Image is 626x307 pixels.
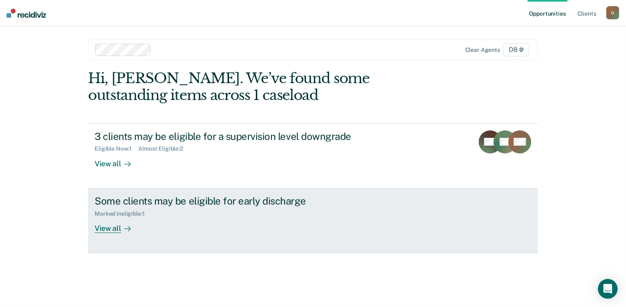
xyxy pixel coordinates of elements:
[88,70,448,104] div: Hi, [PERSON_NAME]. We’ve found some outstanding items across 1 caseload
[95,152,141,168] div: View all
[606,6,619,19] button: D
[7,9,46,18] img: Recidiviz
[465,47,500,53] div: Clear agents
[88,188,538,253] a: Some clients may be eligible for early dischargeMarked Ineligible:1View all
[138,145,190,152] div: Almost Eligible : 2
[95,210,151,217] div: Marked Ineligible : 1
[95,145,138,152] div: Eligible Now : 1
[95,195,383,207] div: Some clients may be eligible for early discharge
[503,43,529,56] span: D8
[95,217,141,233] div: View all
[88,123,538,188] a: 3 clients may be eligible for a supervision level downgradeEligible Now:1Almost Eligible:2View all
[95,130,383,142] div: 3 clients may be eligible for a supervision level downgrade
[598,279,618,299] div: Open Intercom Messenger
